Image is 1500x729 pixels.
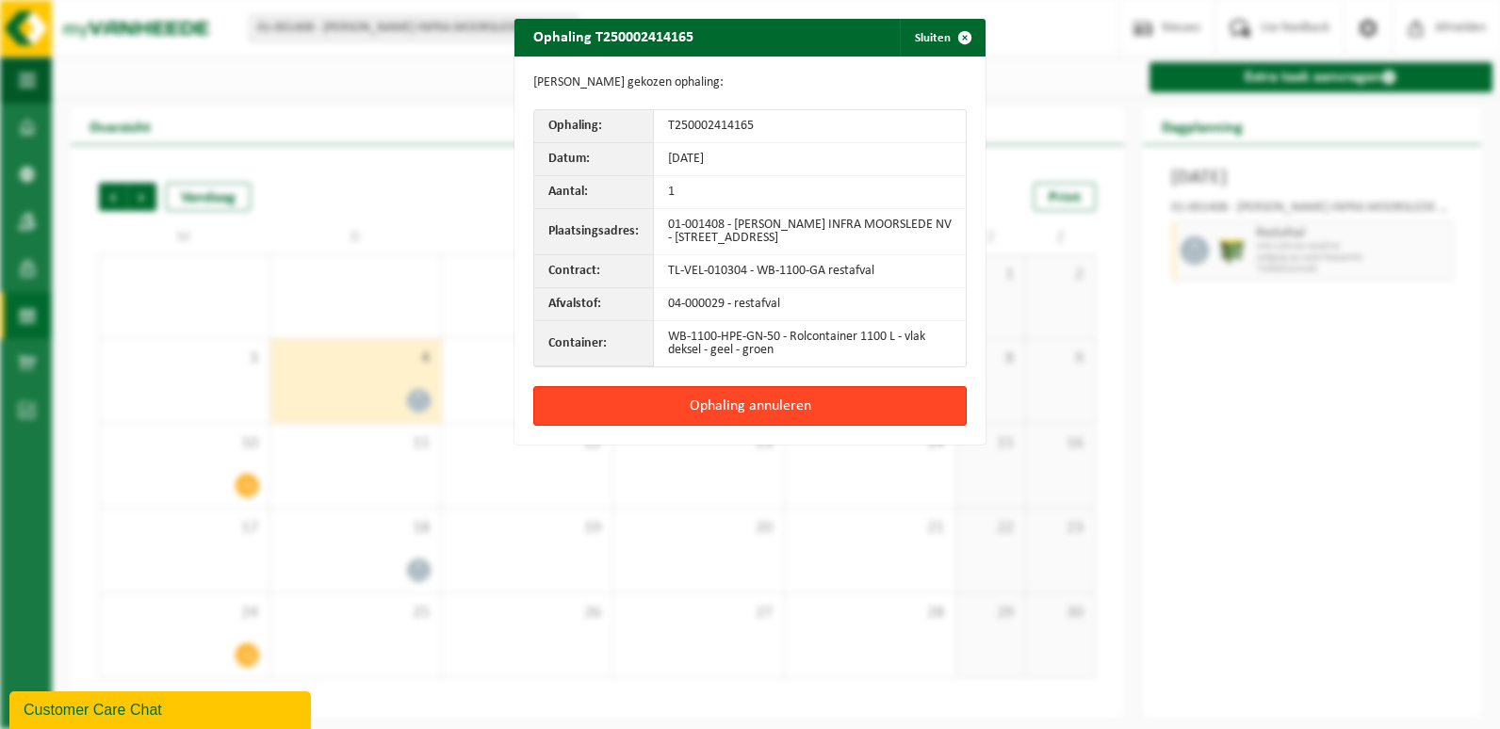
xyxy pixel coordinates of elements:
[534,209,654,255] th: Plaatsingsadres:
[534,176,654,209] th: Aantal:
[533,75,967,90] p: [PERSON_NAME] gekozen ophaling:
[534,143,654,176] th: Datum:
[534,288,654,321] th: Afvalstof:
[900,19,984,57] button: Sluiten
[654,110,966,143] td: T250002414165
[534,110,654,143] th: Ophaling:
[9,688,315,729] iframe: chat widget
[533,386,967,426] button: Ophaling annuleren
[654,288,966,321] td: 04-000029 - restafval
[654,176,966,209] td: 1
[654,209,966,255] td: 01-001408 - [PERSON_NAME] INFRA MOORSLEDE NV - [STREET_ADDRESS]
[654,143,966,176] td: [DATE]
[534,255,654,288] th: Contract:
[534,321,654,366] th: Container:
[654,255,966,288] td: TL-VEL-010304 - WB-1100-GA restafval
[654,321,966,366] td: WB-1100-HPE-GN-50 - Rolcontainer 1100 L - vlak deksel - geel - groen
[514,19,712,55] h2: Ophaling T250002414165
